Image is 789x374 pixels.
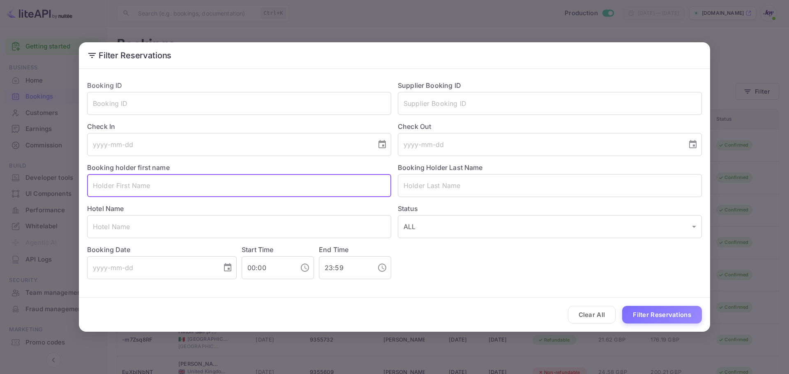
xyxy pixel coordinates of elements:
input: Hotel Name [87,215,391,238]
input: Holder Last Name [398,174,702,197]
button: Choose date [685,136,701,153]
label: End Time [319,246,348,254]
input: Supplier Booking ID [398,92,702,115]
input: yyyy-mm-dd [398,133,681,156]
label: Status [398,204,702,213]
input: Booking ID [87,92,391,115]
button: Choose time, selected time is 11:59 PM [374,259,390,276]
label: Start Time [242,246,274,254]
button: Filter Reservations [622,306,702,324]
input: yyyy-mm-dd [87,133,371,156]
button: Choose date [219,259,236,276]
input: hh:mm [319,256,371,279]
div: ALL [398,215,702,238]
label: Check In [87,122,391,131]
label: Booking Holder Last Name [398,163,483,172]
label: Booking holder first name [87,163,170,172]
input: hh:mm [242,256,293,279]
input: Holder First Name [87,174,391,197]
button: Clear All [568,306,616,324]
label: Booking ID [87,81,122,89]
label: Supplier Booking ID [398,81,461,89]
input: yyyy-mm-dd [87,256,216,279]
label: Booking Date [87,245,237,255]
button: Choose date [374,136,390,153]
h2: Filter Reservations [79,42,710,69]
label: Check Out [398,122,702,131]
button: Choose time, selected time is 12:00 AM [297,259,313,276]
label: Hotel Name [87,204,124,213]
